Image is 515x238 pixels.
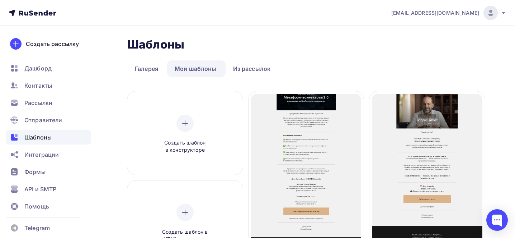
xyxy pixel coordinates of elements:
a: [EMAIL_ADDRESS][DOMAIN_NAME] [391,6,506,20]
h2: Шаблоны [127,37,184,52]
span: Помощь [24,202,49,211]
span: Создать шаблон в конструкторе [151,139,219,154]
span: [EMAIL_ADDRESS][DOMAIN_NAME] [391,9,479,17]
span: Формы [24,168,46,176]
span: API и SMTP [24,185,56,193]
span: Telegram [24,224,50,232]
span: Шаблоны [24,133,52,142]
span: Рассылки [24,99,52,107]
span: Отправители [24,116,62,124]
a: Отправители [6,113,91,127]
a: Шаблоны [6,130,91,145]
a: Рассылки [6,96,91,110]
a: Дашборд [6,61,91,75]
a: Из рассылок [226,60,278,77]
span: Дашборд [24,64,52,73]
a: Мои шаблоны [167,60,224,77]
a: Контакты [6,78,91,93]
a: Формы [6,165,91,179]
span: Интеграции [24,150,59,159]
div: Создать рассылку [26,40,79,48]
span: Контакты [24,81,52,90]
a: Галерея [127,60,166,77]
